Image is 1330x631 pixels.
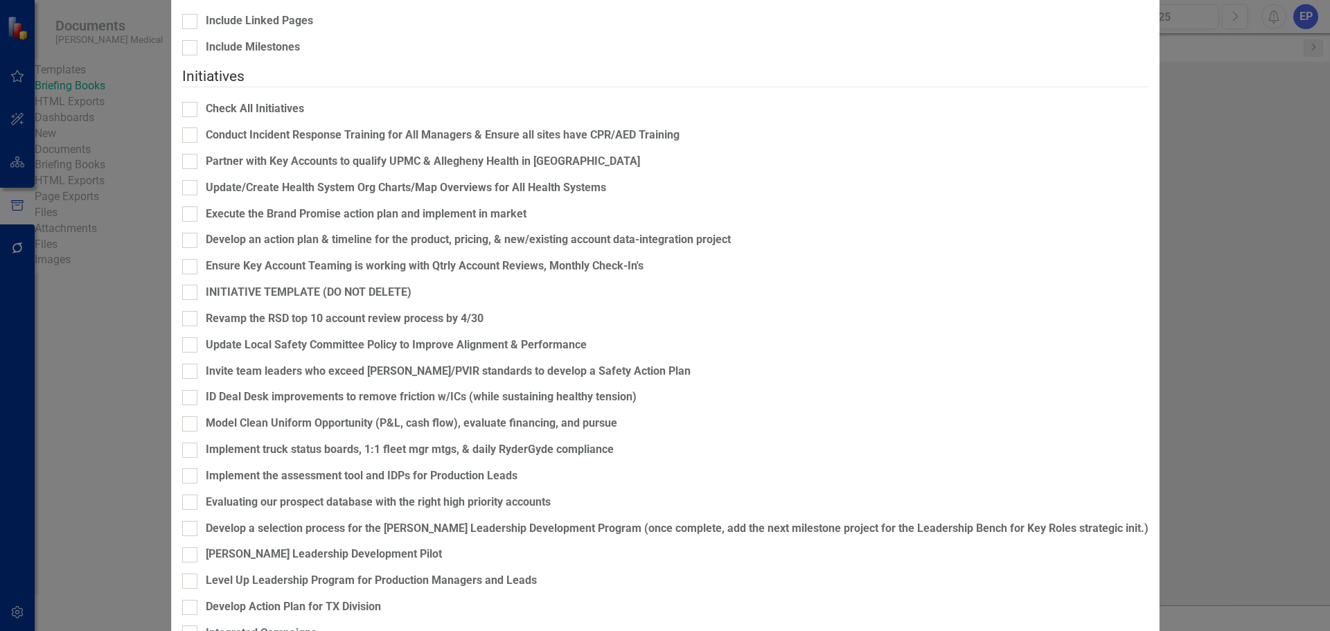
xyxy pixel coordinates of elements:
[206,416,617,432] div: Model Clean Uniform Opportunity (P&L, cash flow), evaluate financing, and pursue
[206,573,537,589] div: Level Up Leadership Program for Production Managers and Leads
[206,127,680,143] div: Conduct Incident Response Training for All Managers & Ensure all sites have CPR/AED Training
[206,389,637,405] div: ID Deal Desk improvements to remove friction w/ICs (while sustaining healthy tension)
[206,101,304,117] div: Check All Initiatives
[206,180,606,196] div: Update/Create Health System Org Charts/Map Overviews for All Health Systems
[206,495,551,510] div: Evaluating our prospect database with the right high priority accounts
[206,232,731,248] div: Develop an action plan & timeline for the product, pricing, & new/existing account data-integrati...
[206,521,1149,537] div: Develop a selection process for the [PERSON_NAME] Leadership Development Program (once complete, ...
[206,364,691,380] div: Invite team leaders who exceed [PERSON_NAME]/PVIR standards to develop a Safety Action Plan
[206,154,640,170] div: Partner with Key Accounts to qualify UPMC & Allegheny Health in [GEOGRAPHIC_DATA]
[206,599,381,615] div: Develop Action Plan for TX Division
[206,546,442,562] div: [PERSON_NAME] Leadership Development Pilot
[206,337,587,353] div: Update Local Safety Committee Policy to Improve Alignment & Performance
[206,206,526,222] div: Execute the Brand Promise action plan and implement in market
[206,258,644,274] div: Ensure Key Account Teaming is working with Qtrly Account Reviews, Monthly Check-In's
[206,285,411,301] div: INITIATIVE TEMPLATE (DO NOT DELETE)
[206,468,517,484] div: Implement the assessment tool and IDPs for Production Leads
[182,66,1149,87] legend: Initiatives
[206,442,614,458] div: Implement truck status boards, 1:1 fleet mgr mtgs, & daily RyderGyde compliance
[206,13,313,29] div: Include Linked Pages
[206,311,484,327] div: Revamp the RSD top 10 account review process by 4/30
[206,39,300,55] div: Include Milestones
